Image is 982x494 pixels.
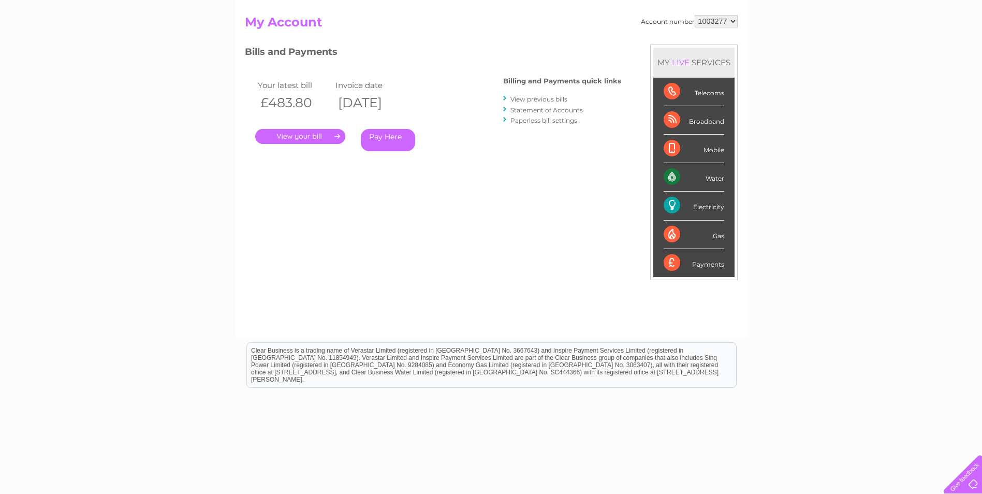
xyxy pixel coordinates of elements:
[664,221,724,249] div: Gas
[510,95,567,103] a: View previous bills
[503,77,621,85] h4: Billing and Payments quick links
[787,5,858,18] a: 0333 014 3131
[664,163,724,192] div: Water
[948,44,972,52] a: Log out
[664,106,724,135] div: Broadband
[664,135,724,163] div: Mobile
[255,92,333,113] th: £483.80
[653,48,735,77] div: MY SERVICES
[34,27,87,59] img: logo.png
[664,249,724,277] div: Payments
[333,78,411,92] td: Invoice date
[670,57,692,67] div: LIVE
[247,6,736,50] div: Clear Business is a trading name of Verastar Limited (registered in [GEOGRAPHIC_DATA] No. 3667643...
[245,45,621,63] h3: Bills and Payments
[913,44,939,52] a: Contact
[800,44,819,52] a: Water
[510,106,583,114] a: Statement of Accounts
[664,78,724,106] div: Telecoms
[826,44,848,52] a: Energy
[333,92,411,113] th: [DATE]
[510,117,577,124] a: Paperless bill settings
[245,15,738,35] h2: My Account
[641,15,738,27] div: Account number
[361,129,415,151] a: Pay Here
[664,192,724,220] div: Electricity
[255,78,333,92] td: Your latest bill
[255,129,345,144] a: .
[892,44,907,52] a: Blog
[855,44,886,52] a: Telecoms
